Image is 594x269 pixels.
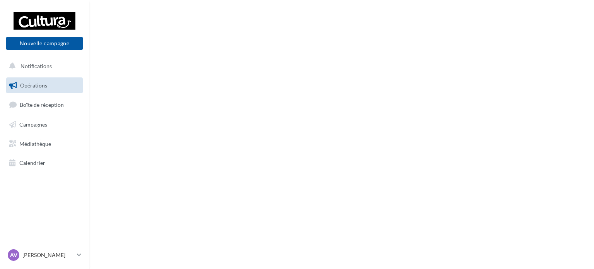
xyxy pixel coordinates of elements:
a: Campagnes [5,117,84,133]
span: Calendrier [19,159,45,166]
a: AV [PERSON_NAME] [6,248,83,262]
span: Notifications [20,63,52,69]
a: Médiathèque [5,136,84,152]
p: [PERSON_NAME] [22,251,74,259]
a: Boîte de réception [5,96,84,113]
span: Opérations [20,82,47,89]
a: Calendrier [5,155,84,171]
span: Médiathèque [19,140,51,147]
span: AV [10,251,17,259]
span: Campagnes [19,121,47,128]
button: Nouvelle campagne [6,37,83,50]
button: Notifications [5,58,81,74]
a: Opérations [5,77,84,94]
span: Boîte de réception [20,101,64,108]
